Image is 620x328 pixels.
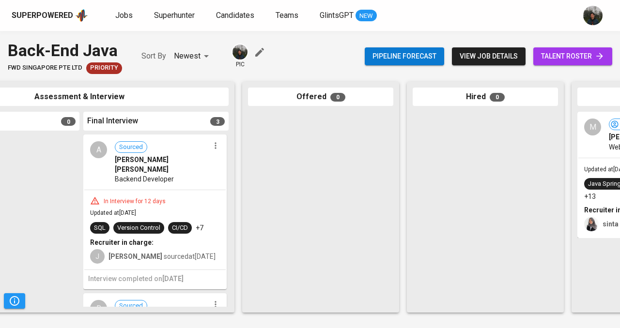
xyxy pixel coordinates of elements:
span: Backend Developer [115,174,174,184]
img: sinta.windasari@glints.com [584,217,599,231]
button: Pipeline forecast [365,47,444,65]
b: sinta [603,220,619,228]
div: Back-End Java [8,39,122,62]
span: FWD Singapore Pte Ltd [8,63,82,73]
p: +7 [196,223,203,233]
a: Candidates [216,10,256,22]
div: pic [232,44,248,69]
div: R [90,300,107,317]
span: GlintsGPT [320,11,354,20]
div: New Job received from Demand Team [86,62,122,74]
div: A [90,141,107,158]
span: Teams [276,11,298,20]
a: Superhunter [154,10,197,22]
span: Final Interview [87,116,138,127]
a: Superpoweredapp logo [12,8,88,23]
div: Offered [248,88,393,106]
b: Recruiter in charge: [90,239,154,246]
span: 0 [330,93,345,102]
span: Priority [86,63,122,73]
p: Sort By [141,50,166,62]
span: Superhunter [154,11,195,20]
span: NEW [356,11,377,21]
div: SQL [94,224,106,233]
div: Version Control [117,224,160,233]
button: view job details [452,47,526,65]
div: J [90,249,105,264]
a: talent roster [533,47,612,65]
button: Pipeline Triggers [4,293,25,309]
div: In Interview for 12 days [100,197,170,206]
span: [DATE] [162,275,184,283]
div: M [584,119,601,135]
span: Sourced [115,143,147,152]
p: Newest [174,50,201,62]
a: Teams [276,10,300,22]
span: Jobs [115,11,133,20]
h6: Interview completed on [88,274,222,284]
p: +13 [584,192,596,201]
a: Jobs [115,10,135,22]
img: glenn@glints.com [583,6,603,25]
span: Updated at [DATE] [90,209,136,216]
span: view job details [460,50,518,62]
span: sourced at [DATE] [108,253,216,260]
img: app logo [75,8,88,23]
div: CI/CD [172,224,188,233]
span: Sourced [115,301,147,311]
span: 0 [61,117,76,126]
span: 3 [210,117,225,126]
a: GlintsGPT NEW [320,10,377,22]
span: Pipeline forecast [372,50,436,62]
span: Candidates [216,11,254,20]
span: talent roster [541,50,604,62]
span: 0 [490,93,505,102]
span: [PERSON_NAME] [PERSON_NAME] [115,155,209,174]
b: [PERSON_NAME] [108,253,162,260]
div: ASourced[PERSON_NAME] [PERSON_NAME]Backend DeveloperIn Interview for 12 daysUpdated at[DATE]SQLVe... [83,134,227,289]
div: Hired [413,88,558,106]
div: Superpowered [12,10,73,21]
div: Newest [174,47,212,65]
img: glenn@glints.com [232,45,248,60]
